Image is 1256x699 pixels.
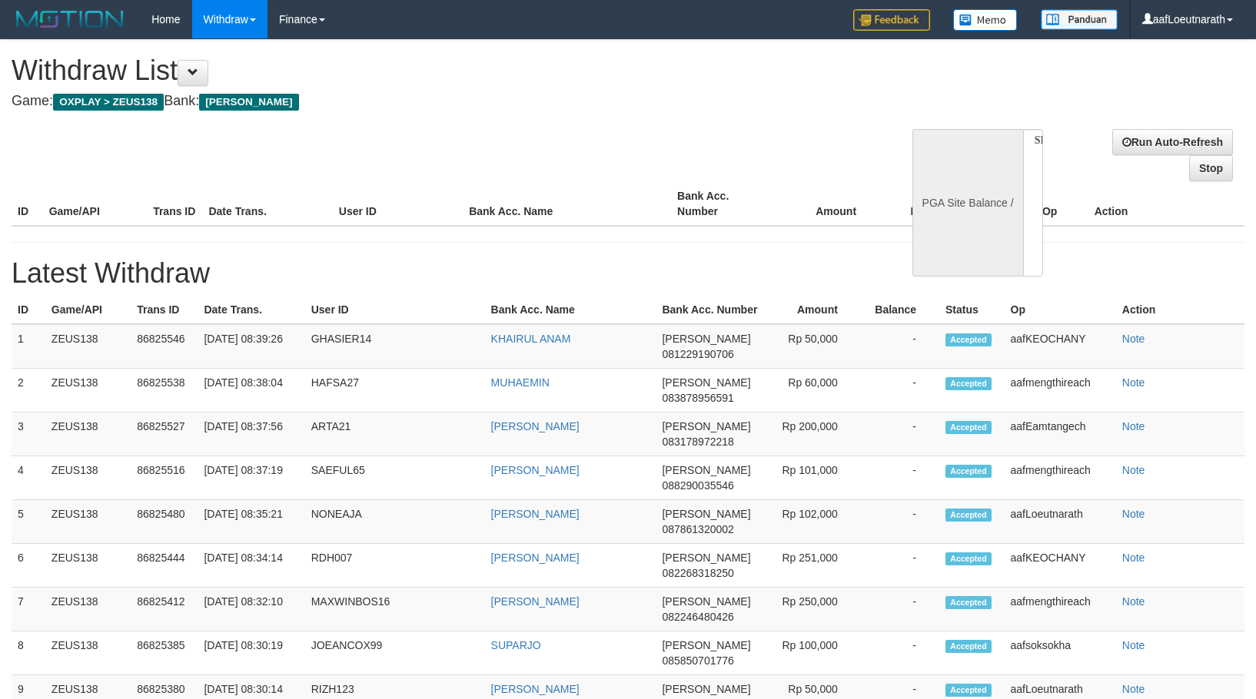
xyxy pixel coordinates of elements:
td: [DATE] 08:39:26 [198,324,304,369]
span: Accepted [945,509,992,522]
span: Accepted [945,640,992,653]
td: 86825516 [131,456,198,500]
td: [DATE] 08:38:04 [198,369,304,412]
td: - [861,369,939,412]
td: ZEUS138 [45,588,131,631]
th: Bank Acc. Number [656,296,768,324]
th: Amount [769,296,861,324]
td: GHASIER14 [305,324,485,369]
th: Trans ID [131,296,198,324]
td: ZEUS138 [45,500,131,544]
span: Accepted [945,596,992,609]
td: Rp 100,000 [769,631,861,675]
a: [PERSON_NAME] [491,464,580,476]
a: Note [1122,376,1145,389]
span: [PERSON_NAME] [662,464,750,476]
span: [PERSON_NAME] [662,376,750,389]
h4: Game: Bank: [12,94,822,109]
td: ZEUS138 [45,369,131,412]
td: ZEUS138 [45,631,131,675]
td: Rp 50,000 [769,324,861,369]
span: [PERSON_NAME] [662,420,750,432]
th: Bank Acc. Name [463,182,671,226]
td: JOEANCOX99 [305,631,485,675]
span: [PERSON_NAME] [199,94,298,111]
th: ID [12,182,43,226]
span: [PERSON_NAME] [662,639,750,651]
td: - [861,324,939,369]
span: 083878956591 [662,392,733,404]
span: [PERSON_NAME] [662,508,750,520]
a: [PERSON_NAME] [491,420,580,432]
td: 8 [12,631,45,675]
td: Rp 251,000 [769,544,861,588]
td: 1 [12,324,45,369]
td: [DATE] 08:32:10 [198,588,304,631]
a: Note [1122,333,1145,345]
th: Status [939,296,1005,324]
th: Date Trans. [202,182,332,226]
a: Note [1122,639,1145,651]
span: OXPLAY > ZEUS138 [53,94,164,111]
a: Note [1122,420,1145,432]
th: Trans ID [147,182,202,226]
td: Rp 250,000 [769,588,861,631]
td: [DATE] 08:35:21 [198,500,304,544]
th: Bank Acc. Number [671,182,775,226]
td: ZEUS138 [45,324,131,369]
a: Note [1122,683,1145,695]
td: [DATE] 08:37:19 [198,456,304,500]
span: Accepted [945,333,992,346]
td: 7 [12,588,45,631]
td: 2 [12,369,45,412]
td: Rp 101,000 [769,456,861,500]
a: Note [1122,508,1145,520]
th: Balance [861,296,939,324]
td: 6 [12,544,45,588]
span: Accepted [945,465,992,478]
td: 86825480 [131,500,198,544]
td: Rp 200,000 [769,412,861,456]
td: 86825444 [131,544,198,588]
a: [PERSON_NAME] [491,508,580,520]
td: aafLoeutnarath [1005,500,1116,544]
td: aafKEOCHANY [1005,324,1116,369]
span: [PERSON_NAME] [662,552,750,564]
img: Feedback.jpg [853,9,930,31]
th: Op [1036,182,1088,226]
td: MAXWINBOS16 [305,588,485,631]
td: Rp 102,000 [769,500,861,544]
h1: Latest Withdraw [12,258,1244,289]
td: aafsoksokha [1005,631,1116,675]
td: ZEUS138 [45,412,131,456]
img: Button%20Memo.svg [953,9,1018,31]
a: [PERSON_NAME] [491,552,580,564]
span: Accepted [945,684,992,697]
td: ARTA21 [305,412,485,456]
td: [DATE] 08:30:19 [198,631,304,675]
a: [PERSON_NAME] [491,683,580,695]
th: Balance [879,182,975,226]
span: [PERSON_NAME] [662,333,750,345]
a: SUPARJO [491,639,541,651]
td: HAFSA27 [305,369,485,412]
td: 4 [12,456,45,500]
th: Game/API [43,182,147,226]
th: Amount [776,182,879,226]
td: RDH007 [305,544,485,588]
th: Bank Acc. Name [485,296,656,324]
td: ZEUS138 [45,456,131,500]
span: 082246480426 [662,611,733,623]
span: [PERSON_NAME] [662,683,750,695]
a: Note [1122,595,1145,608]
span: 082268318250 [662,567,733,579]
span: 088290035546 [662,479,733,492]
span: Accepted [945,552,992,565]
th: Action [1116,296,1244,324]
a: Note [1122,552,1145,564]
td: - [861,588,939,631]
img: panduan.png [1041,9,1118,30]
a: Note [1122,464,1145,476]
a: MUHAEMIN [491,376,550,389]
h1: Withdraw List [12,55,822,86]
